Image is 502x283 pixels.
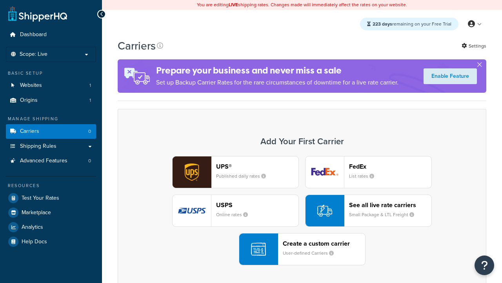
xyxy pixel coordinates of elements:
p: Set up Backup Carrier Rates for the rare circumstances of downtime for a live rate carrier. [156,77,398,88]
img: ups logo [173,156,211,188]
a: Test Your Rates [6,191,96,205]
span: Origins [20,97,38,104]
div: Basic Setup [6,70,96,77]
img: icon-carrier-liverate-becf4550.svg [317,203,332,218]
header: USPS [216,201,298,209]
span: 1 [89,82,91,89]
div: remaining on your Free Trial [360,18,458,30]
header: See all live rate carriers [349,201,431,209]
header: Create a custom carrier [283,240,365,247]
span: 0 [88,158,91,164]
small: List rates [349,173,380,180]
a: ShipperHQ Home [8,6,67,22]
button: See all live rate carriersSmall Package & LTL Freight [305,195,432,227]
span: Websites [20,82,42,89]
div: Manage Shipping [6,116,96,122]
strong: 223 days [373,20,392,28]
a: Advanced Features 0 [6,154,96,168]
a: Marketplace [6,206,96,220]
a: Shipping Rules [6,139,96,154]
small: Small Package & LTL Freight [349,211,420,218]
header: UPS® [216,163,298,170]
button: usps logoUSPSOnline rates [172,195,299,227]
span: Help Docs [22,239,47,245]
a: Enable Feature [424,68,477,84]
a: Help Docs [6,235,96,249]
li: Advanced Features [6,154,96,168]
span: Test Your Rates [22,195,59,202]
span: 0 [88,128,91,135]
small: User-defined Carriers [283,250,340,257]
a: Analytics [6,220,96,234]
button: fedEx logoFedExList rates [305,156,432,188]
span: Analytics [22,224,43,231]
span: 1 [89,97,91,104]
a: Websites 1 [6,78,96,93]
div: Resources [6,182,96,189]
span: Advanced Features [20,158,67,164]
h4: Prepare your business and never miss a sale [156,64,398,77]
span: Marketplace [22,209,51,216]
img: usps logo [173,195,211,226]
span: Carriers [20,128,39,135]
h1: Carriers [118,38,156,53]
button: Create a custom carrierUser-defined Carriers [239,233,366,265]
span: Scope: Live [20,51,47,58]
small: Online rates [216,211,254,218]
header: FedEx [349,163,431,170]
span: Dashboard [20,31,47,38]
a: Carriers 0 [6,124,96,139]
small: Published daily rates [216,173,272,180]
img: icon-carrier-custom-c93b8a24.svg [251,242,266,257]
a: Dashboard [6,28,96,42]
img: ad-rules-rateshop-fe6ec290ccb7230408bd80ed9643f0289d75e0ffd9eb532fc0e269fcd187b520.png [118,59,156,93]
h3: Add Your First Carrier [126,137,478,146]
li: Carriers [6,124,96,139]
li: Websites [6,78,96,93]
li: Origins [6,93,96,108]
img: fedEx logo [306,156,344,188]
span: Shipping Rules [20,143,56,150]
a: Settings [462,40,486,51]
b: LIVE [229,1,238,8]
button: ups logoUPS®Published daily rates [172,156,299,188]
button: Open Resource Center [475,255,494,275]
a: Origins 1 [6,93,96,108]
